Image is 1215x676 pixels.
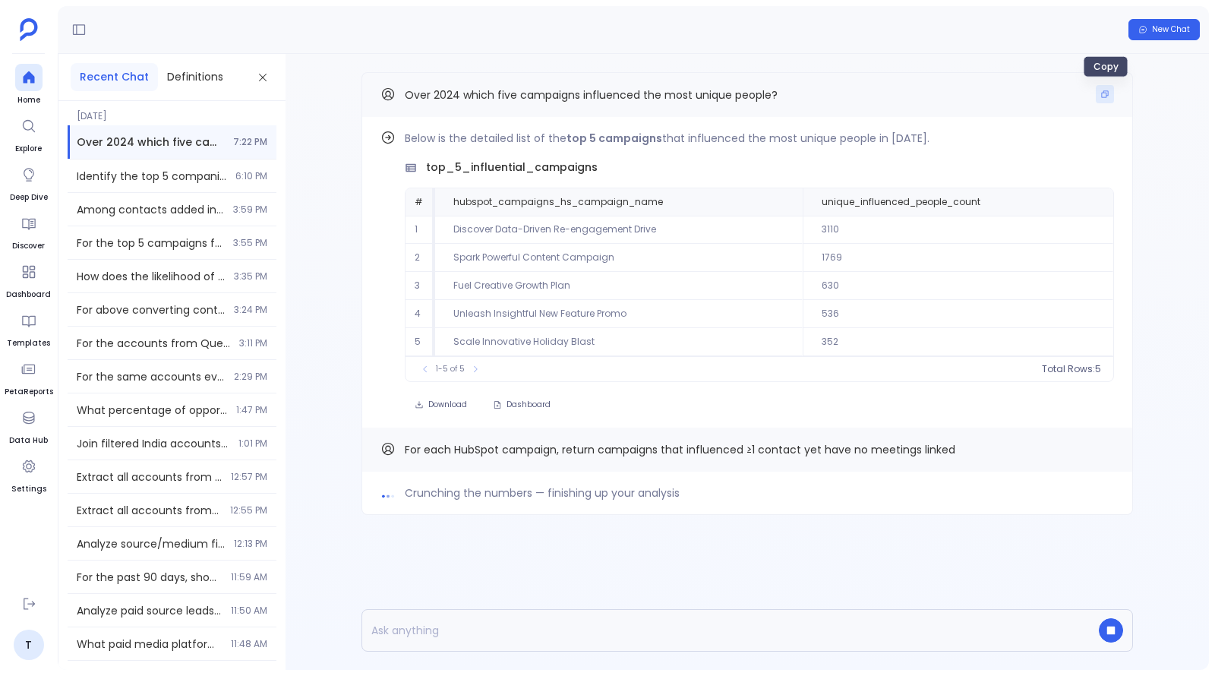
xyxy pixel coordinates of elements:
[235,170,267,182] span: 6:10 PM
[428,400,467,410] span: Download
[406,328,435,356] td: 5
[71,63,158,91] button: Recent Chat
[7,307,50,349] a: Templates
[5,355,53,398] a: PetaReports
[77,503,221,518] span: Extract all accounts from Salesforce with comprehensive account parameters Query the salesforce_a...
[405,129,1114,147] p: Below is the detailed list of the that influenced the most unique people in [DATE].
[1128,19,1200,40] button: New Chat
[12,210,45,252] a: Discover
[68,101,276,122] span: [DATE]
[803,216,1113,244] td: 3110
[11,453,46,495] a: Settings
[435,216,803,244] td: Discover Data-Driven Re-engagement Drive
[77,637,222,652] span: What paid media platforms and CRM systems are connected? Show me available data sources for Googl...
[230,504,267,516] span: 12:55 PM
[11,483,46,495] span: Settings
[435,328,803,356] td: Scale Innovative Holiday Blast
[6,258,51,301] a: Dashboard
[231,571,267,583] span: 11:59 AM
[507,400,551,410] span: Dashboard
[1096,85,1114,103] button: Copy
[436,363,465,375] span: 1-5 of 5
[15,64,43,106] a: Home
[406,216,435,244] td: 1
[77,436,229,451] span: Join filtered India accounts from Step 2 with contact counts from Step 3. Take the filtered India...
[239,337,267,349] span: 3:11 PM
[483,394,560,415] button: Dashboard
[234,371,267,383] span: 2:29 PM
[6,289,51,301] span: Dashboard
[822,196,980,208] span: unique_influenced_people_count
[77,336,230,351] span: For the accounts from Question 3, add number of HubSpot engagements (calls, meetings, emails) in ...
[231,471,267,483] span: 12:57 PM
[77,235,224,251] span: For the top 5 campaigns from previous output, calculate the average pipeline value generated per ...
[77,403,227,418] span: What percentage of opportunities in each account share the same owner as the HubSpot contact?
[803,272,1113,300] td: 630
[14,630,44,660] a: T
[435,300,803,328] td: Unleash Insightful New Feature Promo
[77,202,224,217] span: Among contacts added in the last quarter, how many progressed to the opportunity stage within the...
[406,244,435,272] td: 2
[238,438,267,450] span: 1:01 PM
[158,63,232,91] button: Definitions
[803,328,1113,356] td: 352
[10,161,48,204] a: Deep Dive
[405,394,477,415] button: Download
[10,191,48,204] span: Deep Dive
[77,469,222,485] span: Extract all accounts from Salesforce with comprehensive account parameters. Query the salesforce_...
[566,131,662,146] strong: top 5 campaigns
[77,269,225,284] span: How does the likelihood of a contact becoming an opportunity vary by their company’s industry and...
[15,143,43,155] span: Explore
[380,484,396,502] img: loading
[77,302,225,317] span: For above converting contacts, what are the most common pre-op touchpoint paths (take each contac...
[405,87,778,103] span: Over 2024 which five campaigns influenced the most unique people?
[15,94,43,106] span: Home
[77,369,225,384] span: For the same accounts evaluated above, what is each account’s HubSpot - Salesforce contact match ...
[233,237,267,249] span: 3:55 PM
[7,337,50,349] span: Templates
[234,270,267,283] span: 3:35 PM
[435,272,803,300] td: Fuel Creative Growth Plan
[803,300,1113,328] td: 536
[1084,56,1128,77] div: Copy
[77,603,222,618] span: Analyze paid source leads specifically - show me the breakdown of contacts by lead source (Paid S...
[77,169,226,184] span: Identify the top 5 companies in HubSpot that have the highest number of booked meetings
[426,160,598,175] span: top_5_influential_campaigns
[20,18,38,41] img: petavue logo
[231,605,267,617] span: 11:50 AM
[5,386,53,398] span: PetaReports
[233,136,267,148] span: 7:22 PM
[435,244,803,272] td: Spark Powerful Content Campaign
[231,638,267,650] span: 11:48 AM
[406,300,435,328] td: 4
[15,112,43,155] a: Explore
[77,570,222,585] span: For the past 90 days, show budget allocation across all paid campaigns and channels alongside spe...
[234,304,267,316] span: 3:24 PM
[415,195,423,208] span: #
[405,442,955,457] span: For each HubSpot campaign, return campaigns that influenced ≥1 contact yet have no meetings linked
[234,538,267,550] span: 12:13 PM
[453,196,663,208] span: hubspot_campaigns_hs_campaign_name
[405,484,680,502] span: Crunching the numbers — finishing up your analysis
[406,272,435,300] td: 3
[1042,363,1095,375] span: Total Rows:
[1095,363,1101,375] span: 5
[9,404,48,447] a: Data Hub
[12,240,45,252] span: Discover
[9,434,48,447] span: Data Hub
[77,134,224,150] span: Over 2024 which five campaigns influenced the most unique people?
[233,204,267,216] span: 3:59 PM
[236,404,267,416] span: 1:47 PM
[77,536,225,551] span: Analyze source/medium field consistency issues. Show the most common values in hs_analytics_sourc...
[803,244,1113,272] td: 1769
[1152,24,1190,35] span: New Chat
